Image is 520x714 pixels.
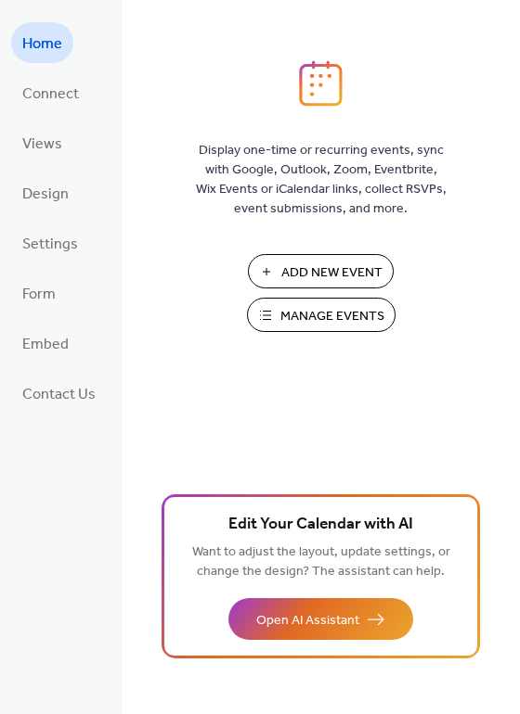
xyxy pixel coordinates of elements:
span: Edit Your Calendar with AI [228,512,413,538]
a: Home [11,22,73,63]
span: Design [22,180,69,210]
a: Contact Us [11,373,107,414]
span: Contact Us [22,380,96,410]
a: Settings [11,223,89,263]
span: Settings [22,230,78,260]
span: Want to adjust the layout, update settings, or change the design? The assistant can help. [192,540,450,584]
span: Manage Events [280,307,384,326]
a: Connect [11,72,90,113]
button: Manage Events [247,298,396,332]
a: Form [11,273,67,313]
a: Design [11,172,80,213]
button: Add New Event [248,254,394,288]
span: Add New Event [281,263,383,283]
img: logo_icon.svg [299,60,342,107]
span: Views [22,130,62,159]
span: Home [22,30,62,59]
a: Views [11,122,73,163]
span: Form [22,280,56,310]
span: Open AI Assistant [256,611,359,631]
span: Connect [22,80,79,109]
span: Embed [22,330,69,360]
a: Embed [11,323,80,363]
span: Display one-time or recurring events, sync with Google, Outlook, Zoom, Eventbrite, Wix Events or ... [196,141,447,219]
button: Open AI Assistant [228,598,413,640]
